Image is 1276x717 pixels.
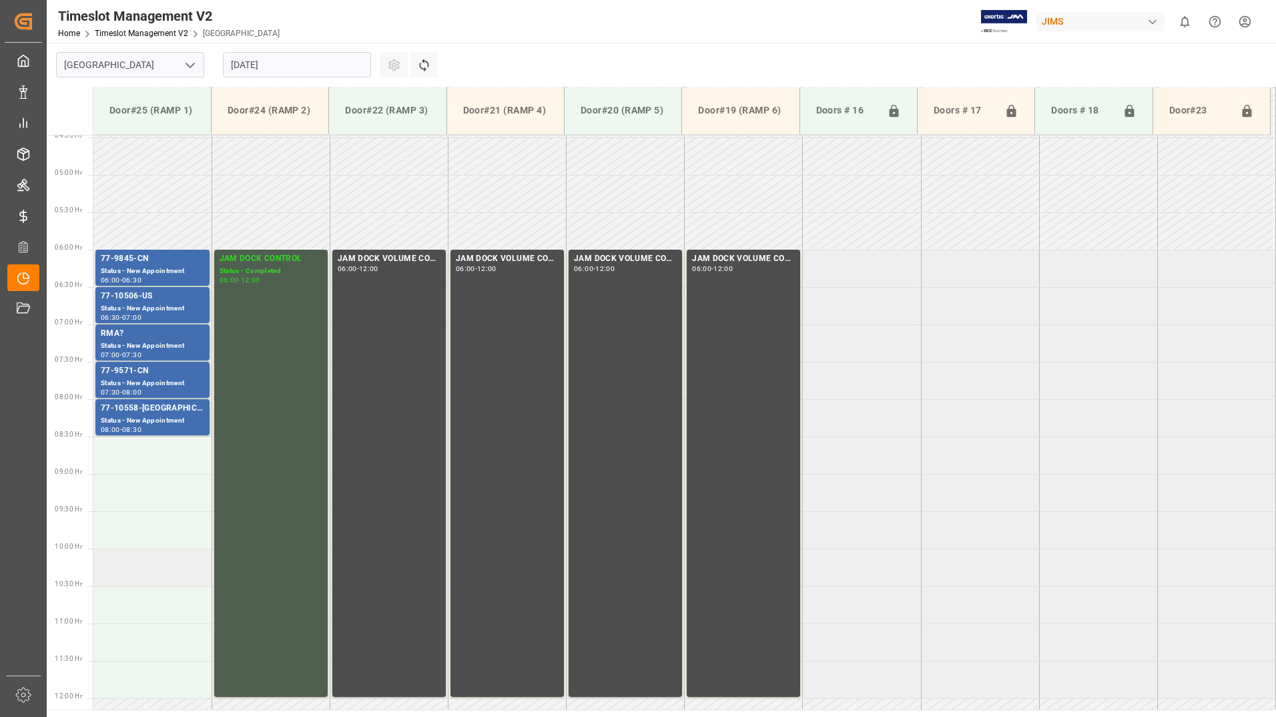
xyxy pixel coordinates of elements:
span: 09:00 Hr [55,468,82,475]
div: Doors # 18 [1046,98,1116,124]
div: 77-10558-[GEOGRAPHIC_DATA] [101,402,204,415]
div: 07:00 [101,352,120,358]
div: - [238,277,240,283]
div: Door#20 (RAMP 5) [575,98,671,123]
div: - [475,266,477,272]
div: Status - New Appointment [101,303,204,314]
a: Home [58,29,80,38]
div: - [120,352,122,358]
div: 06:00 [456,266,475,272]
span: 05:00 Hr [55,169,82,176]
div: - [593,266,595,272]
div: 08:00 [122,389,141,395]
span: 06:30 Hr [55,281,82,288]
div: Status - New Appointment [101,266,204,277]
div: 12:00 [241,277,260,283]
span: 08:30 Hr [55,431,82,438]
span: 10:00 Hr [55,543,82,550]
div: Door#25 (RAMP 1) [104,98,200,123]
div: Door#22 (RAMP 3) [340,98,435,123]
div: Door#24 (RAMP 2) [222,98,318,123]
div: 06:00 [220,277,239,283]
div: 12:00 [595,266,615,272]
div: - [120,389,122,395]
div: Status - New Appointment [101,378,204,389]
div: - [357,266,359,272]
div: Door#23 [1164,98,1235,124]
span: 05:30 Hr [55,206,82,214]
div: 06:30 [101,314,120,320]
span: 11:30 Hr [55,655,82,662]
div: 77-9571-CN [101,365,204,378]
span: 10:30 Hr [55,580,82,587]
span: 12:00 Hr [55,692,82,700]
div: - [120,314,122,320]
input: DD.MM.YYYY [223,52,371,77]
div: 12:00 [713,266,733,272]
div: 08:00 [101,427,120,433]
div: Door#21 (RAMP 4) [458,98,553,123]
div: Doors # 16 [811,98,882,124]
div: 06:00 [101,277,120,283]
div: - [711,266,713,272]
img: Exertis%20JAM%20-%20Email%20Logo.jpg_1722504956.jpg [981,10,1027,33]
div: 07:00 [122,314,141,320]
div: Timeslot Management V2 [58,6,280,26]
span: 08:00 Hr [55,393,82,401]
div: 07:30 [101,389,120,395]
div: 06:00 [692,266,711,272]
div: 06:00 [574,266,593,272]
div: Doors # 17 [928,98,999,124]
div: Door#19 (RAMP 6) [693,98,788,123]
a: Timeslot Management V2 [95,29,188,38]
span: 11:00 Hr [55,618,82,625]
div: - [120,277,122,283]
div: 77-10506-US [101,290,204,303]
div: 77-9845-CN [101,252,204,266]
div: 12:00 [477,266,497,272]
div: 12:00 [359,266,378,272]
div: JAM DOCK VOLUME CONTROL [456,252,559,266]
div: JAM DOCK VOLUME CONTROL [574,252,677,266]
div: - [120,427,122,433]
button: Help Center [1200,7,1230,37]
span: 07:00 Hr [55,318,82,326]
button: show 0 new notifications [1170,7,1200,37]
div: 06:30 [122,277,141,283]
div: Status - Completed [220,266,322,277]
div: 06:00 [338,266,357,272]
div: JAM DOCK CONTROL [220,252,322,266]
input: Type to search/select [56,52,204,77]
div: RMA? [101,327,204,340]
button: JIMS [1036,9,1170,34]
span: 07:30 Hr [55,356,82,363]
span: 06:00 Hr [55,244,82,251]
div: Status - New Appointment [101,340,204,352]
div: JAM DOCK VOLUME CONTROL [338,252,440,266]
div: 07:30 [122,352,141,358]
span: 09:30 Hr [55,505,82,513]
div: JIMS [1036,12,1165,31]
button: open menu [180,55,200,75]
div: Status - New Appointment [101,415,204,427]
div: 08:30 [122,427,141,433]
div: JAM DOCK VOLUME CONTROL [692,252,795,266]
